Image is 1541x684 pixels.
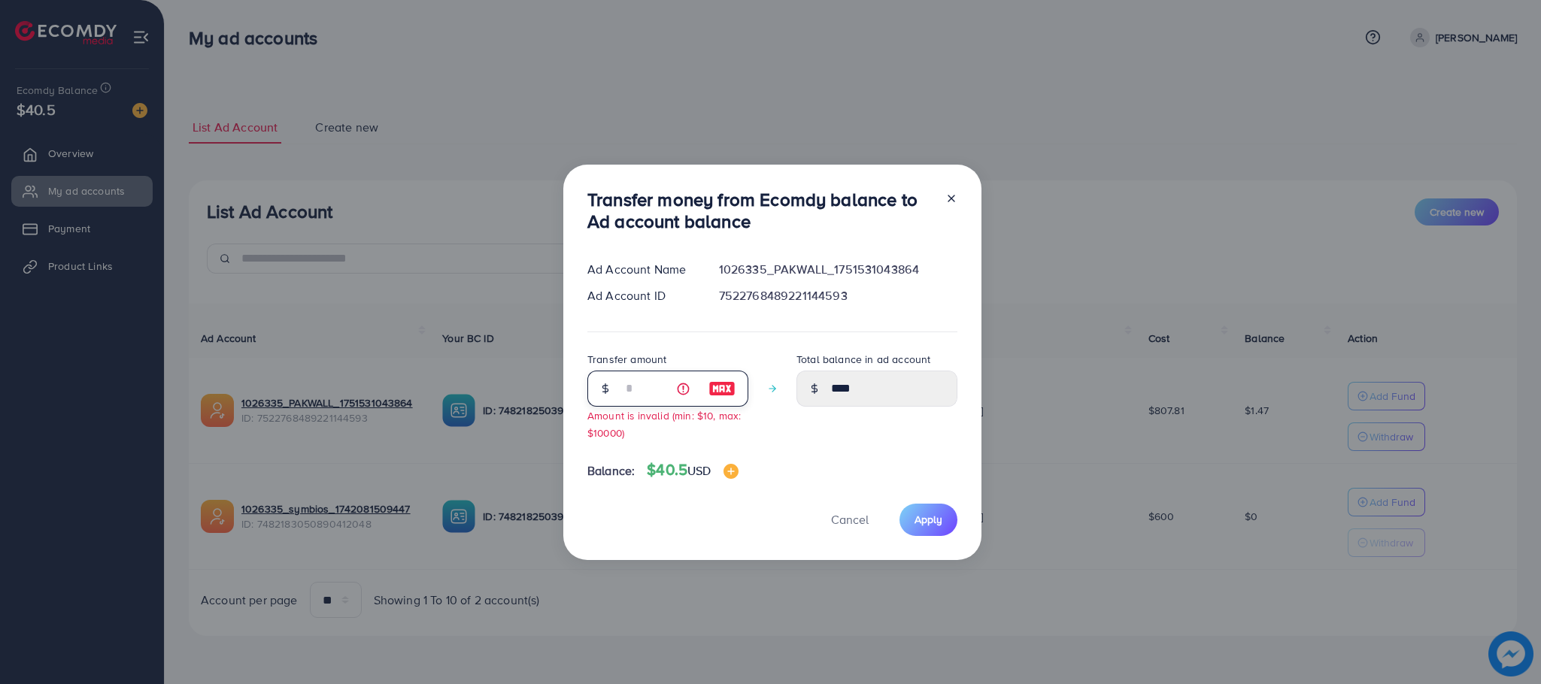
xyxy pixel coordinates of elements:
small: Amount is invalid (min: $10, max: $10000) [587,408,741,440]
img: image [708,380,736,398]
span: Cancel [831,511,869,528]
h3: Transfer money from Ecomdy balance to Ad account balance [587,189,933,232]
div: Ad Account Name [575,261,707,278]
span: Apply [915,512,942,527]
h4: $40.5 [647,461,738,480]
span: USD [687,462,711,479]
div: Ad Account ID [575,287,707,304]
label: Total balance in ad account [796,352,930,367]
div: 1026335_PAKWALL_1751531043864 [707,261,969,278]
label: Transfer amount [587,352,666,367]
div: 7522768489221144593 [707,287,969,304]
span: Balance: [587,462,635,480]
img: image [723,464,739,479]
button: Apply [899,504,957,536]
button: Cancel [812,504,887,536]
